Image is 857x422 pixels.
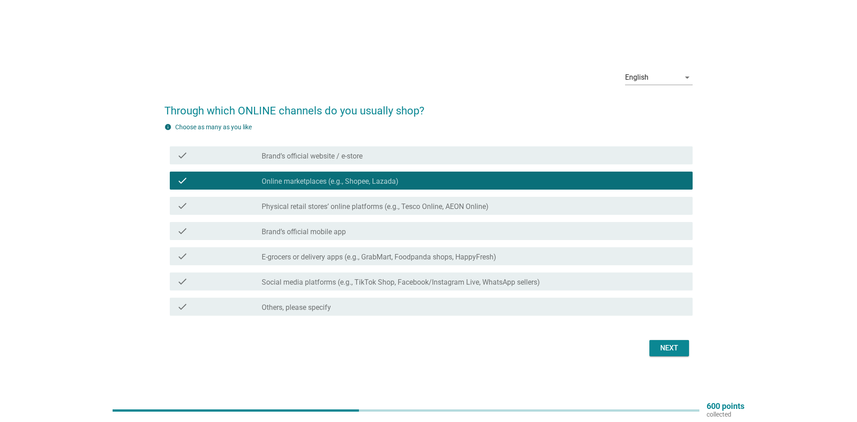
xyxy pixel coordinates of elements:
label: Social media platforms (e.g., TikTok Shop, Facebook/Instagram Live, WhatsApp sellers) [262,278,540,287]
i: check [177,226,188,236]
i: arrow_drop_down [682,72,693,83]
h2: Through which ONLINE channels do you usually shop? [164,94,693,119]
p: 600 points [707,402,744,410]
label: Choose as many as you like [175,123,252,131]
i: check [177,200,188,211]
div: English [625,73,648,82]
label: Brand’s official website / e-store [262,152,363,161]
label: Online marketplaces (e.g., Shopee, Lazada) [262,177,399,186]
div: Next [657,343,682,354]
label: Brand’s official mobile app [262,227,346,236]
i: check [177,276,188,287]
i: info [164,123,172,131]
label: Physical retail stores’ online platforms (e.g., Tesco Online, AEON Online) [262,202,489,211]
i: check [177,251,188,262]
i: check [177,175,188,186]
button: Next [649,340,689,356]
i: check [177,150,188,161]
i: check [177,301,188,312]
label: Others, please specify [262,303,331,312]
label: E-grocers or delivery apps (e.g., GrabMart, Foodpanda shops, HappyFresh) [262,253,496,262]
p: collected [707,410,744,418]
